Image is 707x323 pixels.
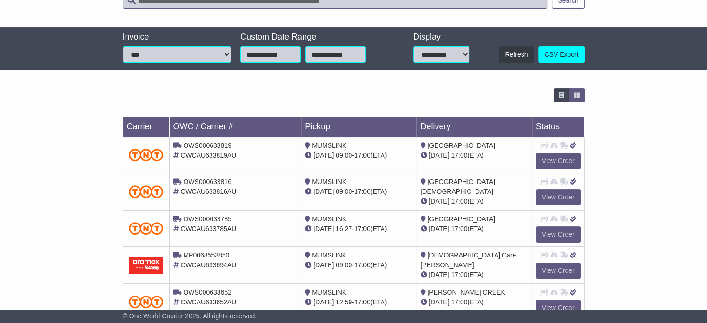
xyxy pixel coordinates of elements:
[427,289,505,296] span: [PERSON_NAME] CREEK
[305,187,412,197] div: - (ETA)
[183,289,231,296] span: OWS000633652
[451,298,467,306] span: 17:00
[305,297,412,307] div: - (ETA)
[180,261,236,269] span: OWCAU633694AU
[129,222,164,235] img: TNT_Domestic.png
[336,261,352,269] span: 09:00
[420,197,528,206] div: (ETA)
[180,188,236,195] span: OWCAU633816AU
[451,198,467,205] span: 17:00
[429,152,449,159] span: [DATE]
[305,260,412,270] div: - (ETA)
[354,188,370,195] span: 17:00
[420,251,516,269] span: [DEMOGRAPHIC_DATA] Care [PERSON_NAME]
[536,189,581,205] a: View Order
[416,117,532,137] td: Delivery
[429,198,449,205] span: [DATE]
[313,188,334,195] span: [DATE]
[129,257,164,274] img: Aramex.png
[312,289,346,296] span: MUMSLINK
[312,215,346,223] span: MUMSLINK
[305,151,412,160] div: - (ETA)
[183,215,231,223] span: OWS000633785
[336,298,352,306] span: 12:59
[336,225,352,232] span: 16:27
[336,188,352,195] span: 09:00
[420,178,495,195] span: [GEOGRAPHIC_DATA][DEMOGRAPHIC_DATA]
[451,225,467,232] span: 17:00
[413,32,469,42] div: Display
[536,226,581,243] a: View Order
[313,261,334,269] span: [DATE]
[183,178,231,185] span: OWS000633816
[123,117,169,137] td: Carrier
[301,117,416,137] td: Pickup
[429,225,449,232] span: [DATE]
[536,300,581,316] a: View Order
[123,32,231,42] div: Invoice
[420,297,528,307] div: (ETA)
[313,225,334,232] span: [DATE]
[169,117,301,137] td: OWC / Carrier #
[538,46,584,63] a: CSV Export
[312,142,346,149] span: MUMSLINK
[451,271,467,278] span: 17:00
[429,298,449,306] span: [DATE]
[354,225,370,232] span: 17:00
[354,261,370,269] span: 17:00
[499,46,534,63] button: Refresh
[183,142,231,149] span: OWS000633819
[180,152,236,159] span: OWCAU633819AU
[129,149,164,161] img: TNT_Domestic.png
[420,151,528,160] div: (ETA)
[420,270,528,280] div: (ETA)
[313,152,334,159] span: [DATE]
[180,225,236,232] span: OWCAU633785AU
[354,298,370,306] span: 17:00
[305,224,412,234] div: - (ETA)
[427,142,495,149] span: [GEOGRAPHIC_DATA]
[123,312,257,320] span: © One World Courier 2025. All rights reserved.
[183,251,229,259] span: MP0068553850
[129,185,164,198] img: TNT_Domestic.png
[354,152,370,159] span: 17:00
[129,296,164,308] img: TNT_Domestic.png
[536,153,581,169] a: View Order
[536,263,581,279] a: View Order
[336,152,352,159] span: 09:00
[429,271,449,278] span: [DATE]
[313,298,334,306] span: [DATE]
[240,32,388,42] div: Custom Date Range
[312,178,346,185] span: MUMSLINK
[420,224,528,234] div: (ETA)
[451,152,467,159] span: 17:00
[312,251,346,259] span: MUMSLINK
[532,117,584,137] td: Status
[180,298,236,306] span: OWCAU633652AU
[427,215,495,223] span: [GEOGRAPHIC_DATA]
